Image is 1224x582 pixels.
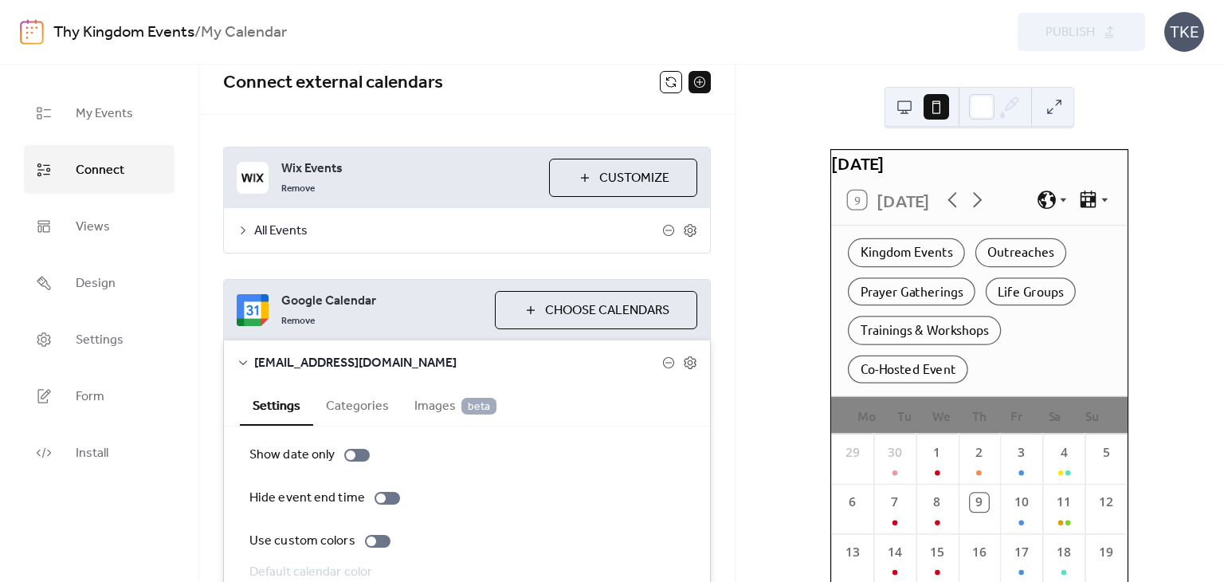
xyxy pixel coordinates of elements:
[237,294,269,326] img: google
[848,238,965,267] div: Kingdom Events
[971,494,989,512] div: 9
[281,315,315,328] span: Remove
[24,202,175,250] a: Views
[843,543,861,561] div: 13
[928,494,946,512] div: 8
[928,444,946,462] div: 1
[249,446,335,465] div: Show date only
[281,292,482,311] span: Google Calendar
[20,19,44,45] img: logo
[76,328,124,352] span: Settings
[201,18,287,48] b: My Calendar
[831,150,1128,175] div: [DATE]
[281,159,536,179] span: Wix Events
[249,489,365,508] div: Hide event end time
[986,277,1076,306] div: Life Groups
[24,88,175,137] a: My Events
[24,428,175,477] a: Install
[24,372,175,420] a: Form
[194,18,201,48] b: /
[971,543,989,561] div: 16
[76,441,108,466] span: Install
[1013,543,1031,561] div: 17
[549,159,697,197] button: Customize
[76,384,104,409] span: Form
[1097,494,1116,512] div: 12
[414,397,496,416] span: Images
[961,397,998,435] div: Th
[848,397,885,435] div: Mo
[24,315,175,364] a: Settings
[1055,444,1073,462] div: 4
[885,397,923,435] div: Tu
[843,494,861,512] div: 6
[24,258,175,307] a: Design
[885,494,904,512] div: 7
[928,543,946,561] div: 15
[249,563,377,582] div: Default calendar color
[254,354,662,373] span: [EMAIL_ADDRESS][DOMAIN_NAME]
[1013,444,1031,462] div: 3
[76,158,124,183] span: Connect
[237,162,269,194] img: wix
[924,397,961,435] div: We
[1013,494,1031,512] div: 10
[76,271,116,296] span: Design
[223,65,443,100] span: Connect external calendars
[1097,543,1116,561] div: 19
[76,214,110,239] span: Views
[843,444,861,462] div: 29
[998,397,1036,435] div: Fr
[848,277,975,306] div: Prayer Gatherings
[461,398,496,415] span: beta
[599,169,669,188] span: Customize
[971,444,989,462] div: 2
[1164,12,1204,52] div: TKE
[545,301,669,320] span: Choose Calendars
[1055,494,1073,512] div: 11
[975,238,1066,267] div: Outreaches
[885,444,904,462] div: 30
[249,532,355,551] div: Use custom colors
[313,385,402,424] button: Categories
[281,183,315,195] span: Remove
[1097,444,1116,462] div: 5
[495,291,697,329] button: Choose Calendars
[1036,397,1073,435] div: Sa
[24,145,175,194] a: Connect
[848,317,1001,345] div: Trainings & Workshops
[254,222,662,241] span: All Events
[1055,543,1073,561] div: 18
[402,385,509,424] button: Images beta
[848,355,968,383] div: Co-Hosted Event
[885,543,904,561] div: 14
[76,101,133,126] span: My Events
[240,385,313,426] button: Settings
[53,18,194,48] a: Thy Kingdom Events
[1073,397,1111,435] div: Su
